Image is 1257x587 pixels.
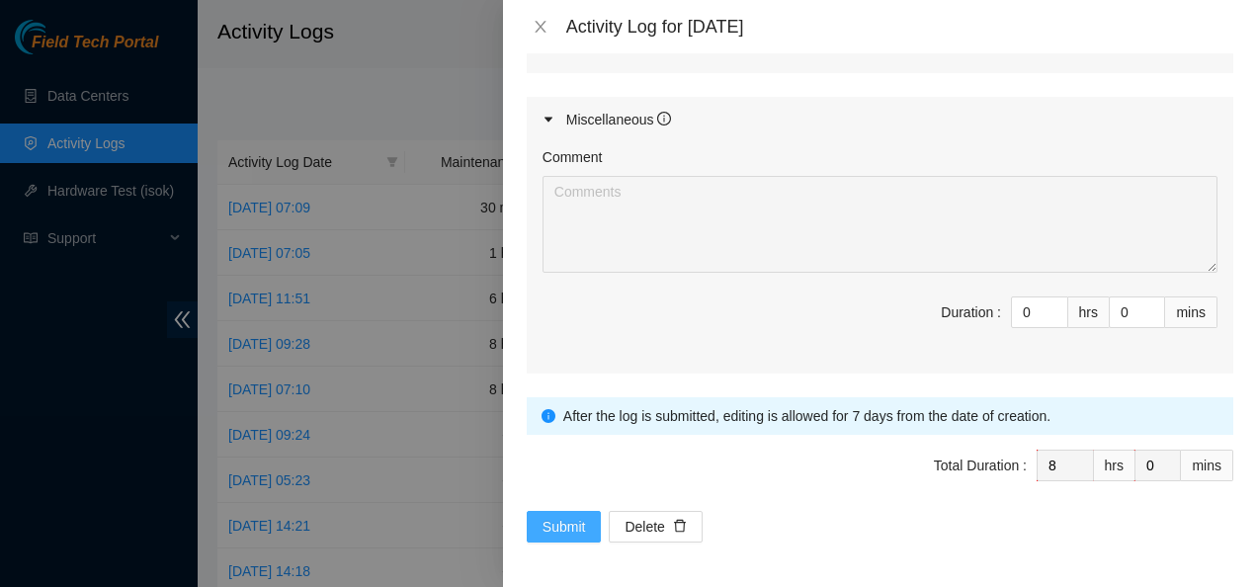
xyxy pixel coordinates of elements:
div: Miscellaneous info-circle [527,97,1233,142]
span: Submit [543,516,586,538]
textarea: Comment [543,176,1217,273]
div: hrs [1094,450,1135,481]
button: Submit [527,511,602,543]
div: mins [1165,296,1217,328]
div: After the log is submitted, editing is allowed for 7 days from the date of creation. [563,405,1218,427]
div: hrs [1068,296,1110,328]
span: close [533,19,548,35]
span: info-circle [542,409,555,423]
span: caret-right [543,114,554,126]
div: Total Duration : [934,455,1027,476]
span: info-circle [657,112,671,126]
span: delete [673,519,687,535]
button: Close [527,18,554,37]
div: Miscellaneous [566,109,672,130]
div: Duration : [941,301,1001,323]
div: mins [1181,450,1233,481]
div: Activity Log for [DATE] [566,16,1233,38]
span: Delete [625,516,664,538]
label: Comment [543,146,603,168]
button: Deletedelete [609,511,702,543]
